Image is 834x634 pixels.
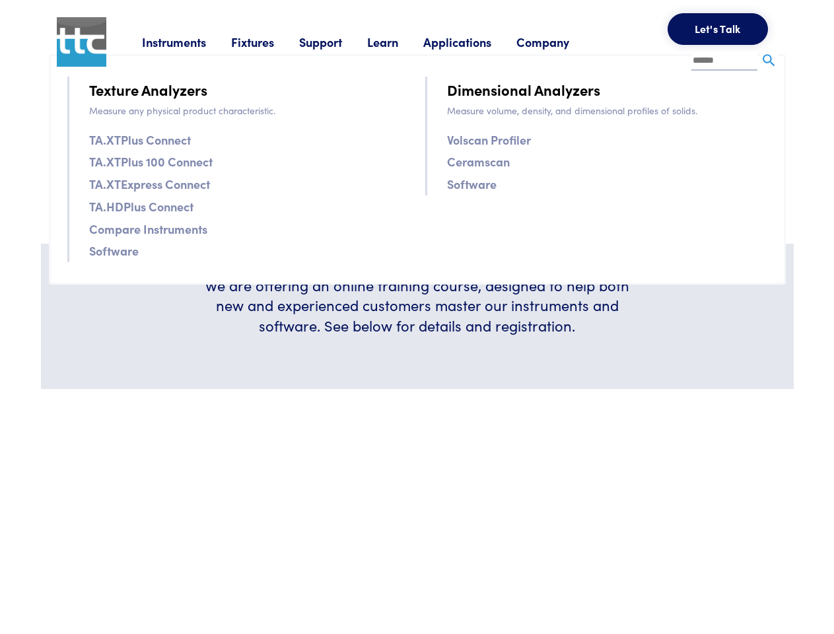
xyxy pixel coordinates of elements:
[367,34,423,50] a: Learn
[516,34,594,50] a: Company
[447,78,600,101] a: Dimensional Analyzers
[447,174,497,194] a: Software
[89,130,191,149] a: TA.XTPlus Connect
[299,34,367,50] a: Support
[231,34,299,50] a: Fixtures
[89,174,210,194] a: TA.XTExpress Connect
[89,103,409,118] p: Measure any physical product characteristic.
[447,152,510,171] a: Ceramscan
[668,13,768,45] button: Let's Talk
[195,275,639,336] h6: We are offering an online training course, designed to help both new and experienced customers ma...
[89,219,207,238] a: Compare Instruments
[447,130,531,149] a: Volscan Profiler
[89,197,193,216] a: TA.HDPlus Connect
[447,103,767,118] p: Measure volume, density, and dimensional profiles of solids.
[89,78,207,101] a: Texture Analyzers
[89,152,213,171] a: TA.XTPlus 100 Connect
[57,17,106,67] img: ttc_logo_1x1_v1.0.png
[142,34,231,50] a: Instruments
[423,34,516,50] a: Applications
[89,241,139,260] a: Software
